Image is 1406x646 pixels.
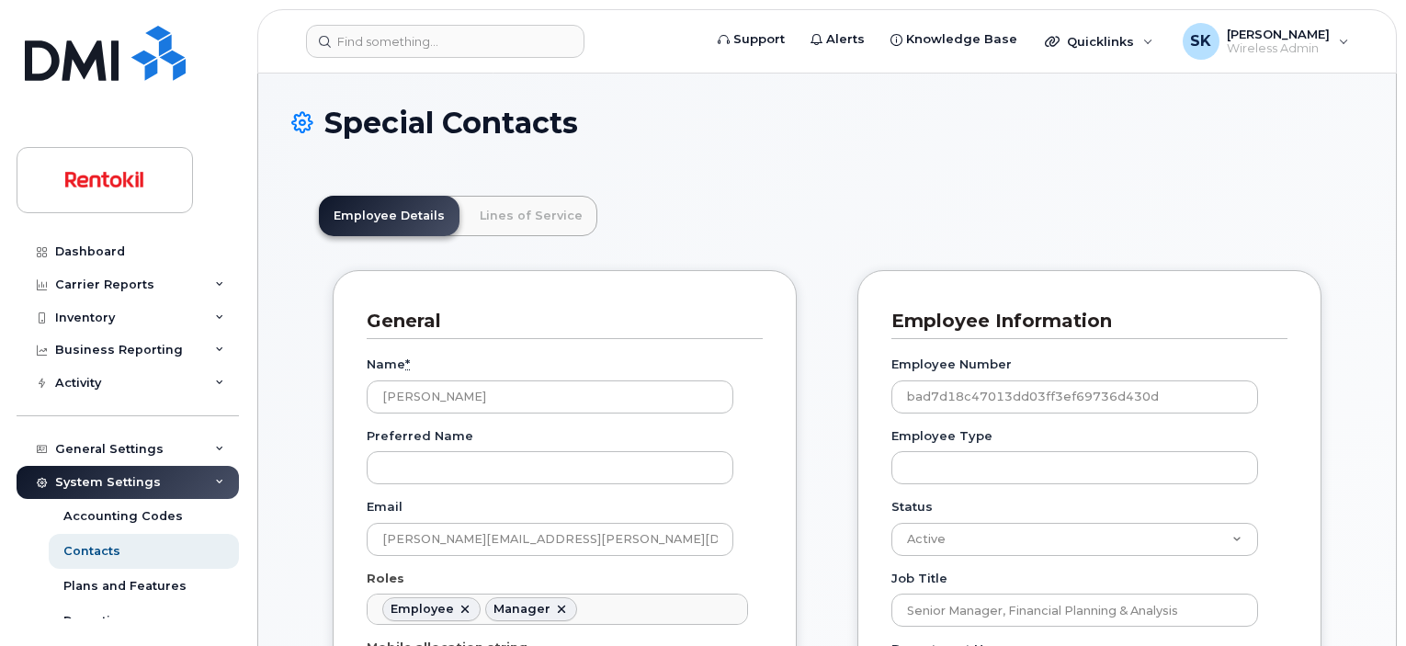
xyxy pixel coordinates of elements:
[493,602,550,617] div: Manager
[319,196,459,236] a: Employee Details
[405,357,410,371] abbr: required
[291,107,1363,139] h1: Special Contacts
[465,196,597,236] a: Lines of Service
[891,427,992,445] label: Employee Type
[367,427,473,445] label: Preferred Name
[891,570,947,587] label: Job Title
[891,356,1012,373] label: Employee Number
[891,309,1274,334] h3: Employee Information
[367,498,403,516] label: Email
[367,356,410,373] label: Name
[367,309,749,334] h3: General
[891,498,933,516] label: Status
[391,602,454,617] div: Employee
[367,570,404,587] label: Roles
